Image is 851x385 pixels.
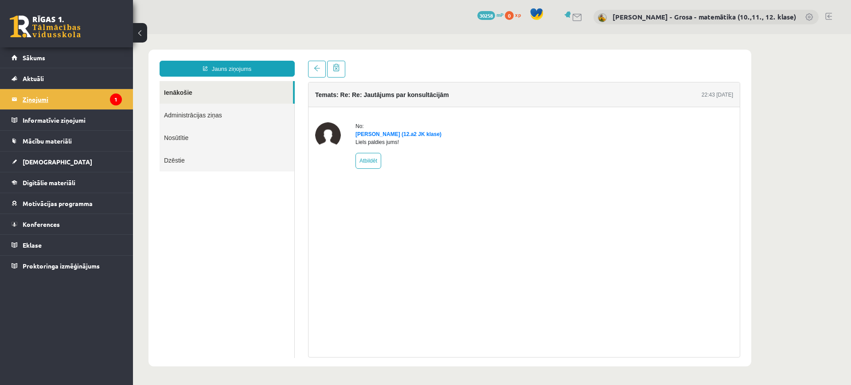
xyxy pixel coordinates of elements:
a: Mācību materiāli [12,131,122,151]
span: Motivācijas programma [23,199,93,207]
legend: Ziņojumi [23,89,122,109]
span: [DEMOGRAPHIC_DATA] [23,158,92,166]
a: Digitālie materiāli [12,172,122,193]
span: 0 [505,11,514,20]
a: Nosūtītie [27,92,161,115]
a: Sākums [12,47,122,68]
a: Administrācijas ziņas [27,70,161,92]
span: 30258 [477,11,495,20]
i: 1 [110,93,122,105]
span: xp [515,11,521,18]
a: Konferences [12,214,122,234]
a: 0 xp [505,11,525,18]
a: Proktoringa izmēģinājums [12,256,122,276]
a: Atbildēt [223,119,248,135]
h4: Temats: Re: Re: Jautājums par konsultācijām [182,57,316,64]
span: Konferences [23,220,60,228]
span: Aktuāli [23,74,44,82]
span: Eklase [23,241,42,249]
div: 22:43 [DATE] [569,57,600,65]
div: Liels paldies jums! [223,104,308,112]
span: Proktoringa izmēģinājums [23,262,100,270]
a: [PERSON_NAME] (12.a2 JK klase) [223,97,308,103]
div: No: [223,88,308,96]
a: Motivācijas programma [12,193,122,214]
a: 30258 mP [477,11,504,18]
a: Aktuāli [12,68,122,89]
a: Rīgas 1. Tālmācības vidusskola [10,16,81,38]
a: Jauns ziņojums [27,27,162,43]
a: [PERSON_NAME] - Grosa - matemātika (10.,11., 12. klase) [613,12,796,21]
span: Digitālie materiāli [23,179,75,187]
img: Laima Tukāne - Grosa - matemātika (10.,11., 12. klase) [598,13,607,22]
a: Dzēstie [27,115,161,137]
span: Sākums [23,54,45,62]
span: Mācību materiāli [23,137,72,145]
a: Ienākošie [27,47,160,70]
a: Informatīvie ziņojumi [12,110,122,130]
img: Ārons Roderts [182,88,208,114]
legend: Informatīvie ziņojumi [23,110,122,130]
span: mP [496,11,504,18]
a: Ziņojumi1 [12,89,122,109]
a: [DEMOGRAPHIC_DATA] [12,152,122,172]
a: Eklase [12,235,122,255]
